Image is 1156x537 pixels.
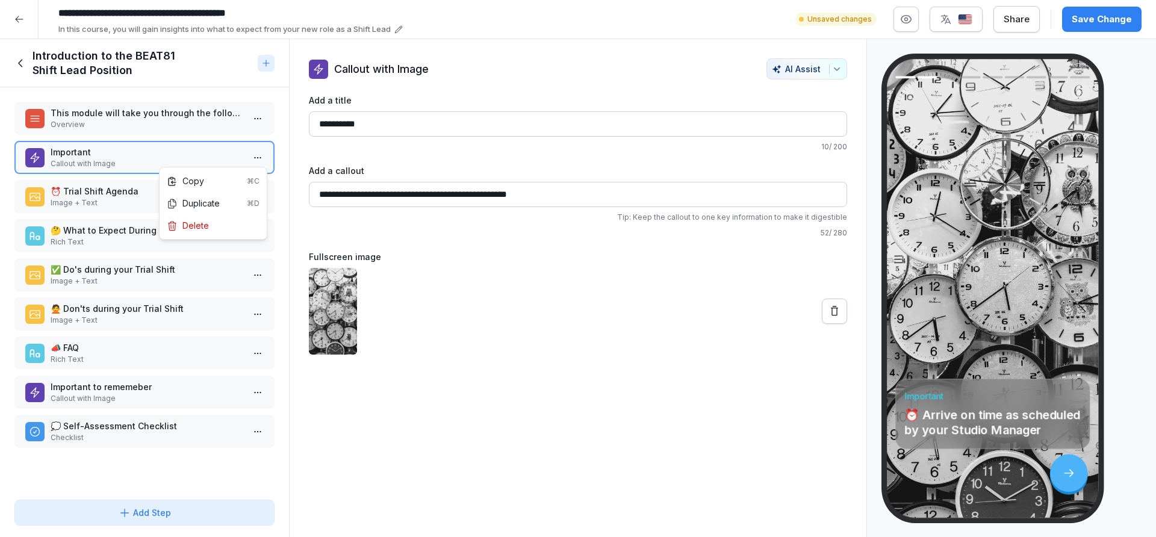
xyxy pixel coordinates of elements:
div: Duplicate [167,197,259,210]
img: us.svg [958,14,972,25]
div: Save Change [1072,13,1132,26]
div: ⌘D [247,198,259,209]
div: ⌘C [247,176,259,187]
div: Delete [167,219,209,232]
div: AI Assist [772,64,842,74]
div: Copy [167,175,259,187]
div: Share [1004,13,1030,26]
